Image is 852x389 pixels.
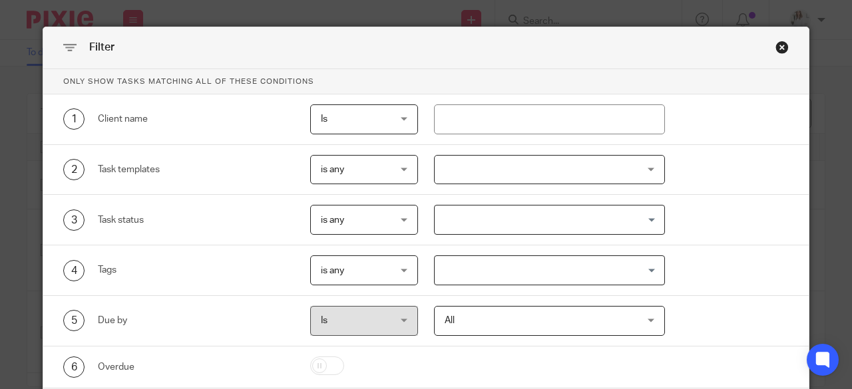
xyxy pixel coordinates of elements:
input: Search for option [436,208,658,231]
span: Is [321,114,327,124]
div: Due by [98,314,295,327]
div: Client name [98,112,295,126]
div: Overdue [98,360,295,374]
div: 6 [63,356,85,378]
span: All [445,316,455,325]
span: Is [321,316,327,325]
div: 4 [63,260,85,281]
div: 5 [63,310,85,331]
div: Task status [98,213,295,227]
div: 1 [63,108,85,130]
div: Task templates [98,163,295,176]
div: Close this dialog window [775,41,789,54]
div: 3 [63,209,85,231]
div: Search for option [434,205,666,235]
div: 2 [63,159,85,180]
span: Filter [89,42,114,53]
span: is any [321,266,344,275]
p: Only show tasks matching all of these conditions [43,69,809,94]
span: is any [321,215,344,225]
div: Tags [98,263,295,277]
span: is any [321,165,344,174]
div: Search for option [434,255,666,285]
input: Search for option [436,259,658,282]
